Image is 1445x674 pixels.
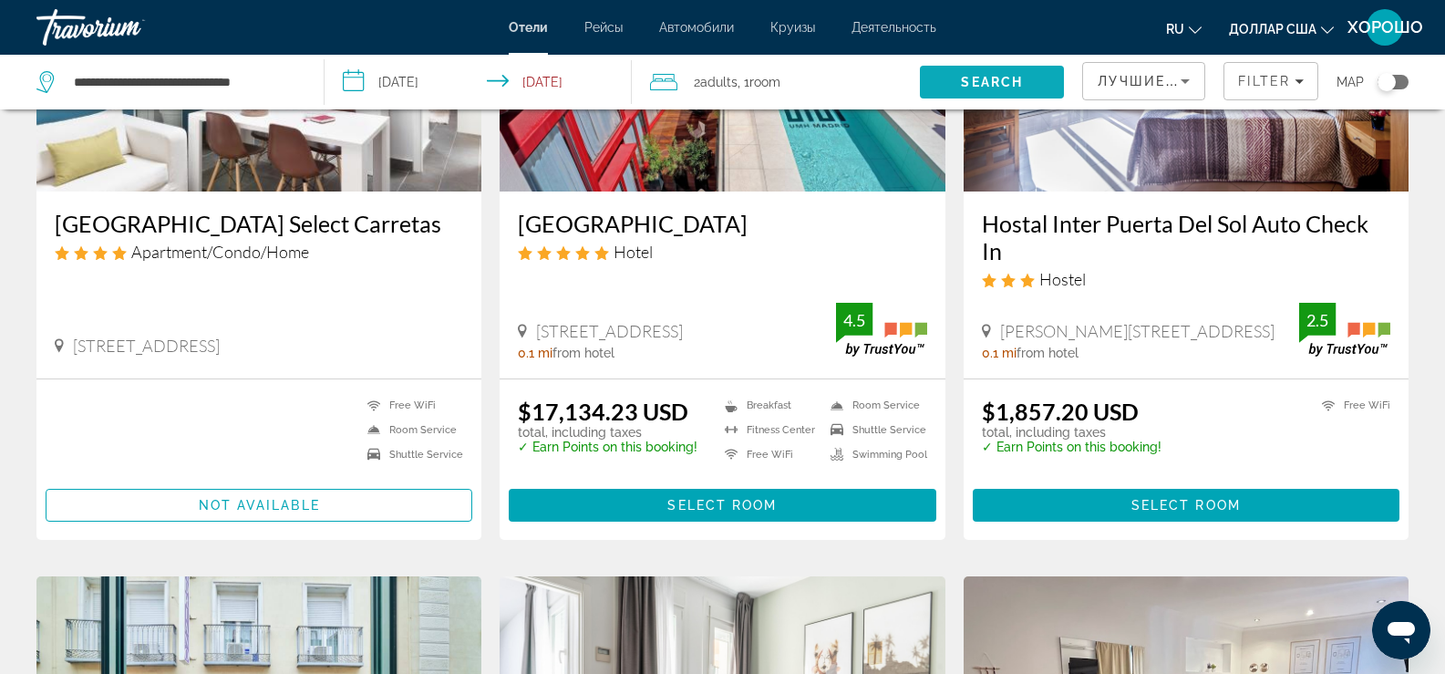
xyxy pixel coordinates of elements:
font: ru [1166,22,1184,36]
span: Adults [700,75,738,89]
span: from hotel [552,346,614,360]
button: Travelers: 2 adults, 0 children [632,55,920,109]
span: Filter [1238,74,1290,88]
a: Select Room [509,493,935,513]
li: Shuttle Service [821,422,927,438]
li: Free WiFi [358,398,463,413]
span: Select Room [667,498,777,513]
button: Select Room [509,489,935,522]
span: Apartment/Condo/Home [131,242,309,262]
mat-select: Sort by [1098,70,1190,92]
li: Shuttle Service [358,447,463,462]
button: Select check in and out date [325,55,631,109]
li: Fitness Center [716,422,821,438]
span: , 1 [738,69,780,95]
ins: $1,857.20 USD [982,398,1139,425]
li: Room Service [358,422,463,438]
a: Not available [46,493,472,513]
button: Toggle map [1364,74,1409,90]
button: Not available [46,489,472,522]
li: Room Service [821,398,927,413]
div: 4.5 [836,309,872,331]
p: ✓ Earn Points on this booking! [982,440,1161,454]
a: Рейсы [584,20,623,35]
li: Swimming Pool [821,447,927,462]
span: from hotel [1017,346,1079,360]
iframe: Кнопка запуска окна обмена сообщениями [1372,601,1430,659]
button: Меню пользователя [1361,8,1409,47]
a: Hostal Inter Puerta Del Sol Auto Check In [982,210,1390,264]
span: [PERSON_NAME][STREET_ADDRESS] [1000,321,1275,341]
span: [STREET_ADDRESS] [73,336,220,356]
span: 0.1 mi [982,346,1017,360]
button: Filters [1223,62,1318,100]
p: total, including taxes [982,425,1161,440]
font: ХОРОШО [1347,17,1423,36]
ins: $17,134.23 USD [518,398,688,425]
img: TrustYou guest rating badge [836,303,927,357]
button: Select Room [973,489,1399,522]
a: Деятельность [852,20,936,35]
button: Изменить язык [1166,16,1202,42]
p: total, including taxes [518,425,697,440]
span: Select Room [1131,498,1241,513]
span: Map [1337,69,1364,95]
span: Room [749,75,780,89]
span: [STREET_ADDRESS] [536,321,683,341]
a: Круизы [770,20,815,35]
span: Hotel [614,242,653,262]
p: ✓ Earn Points on this booking! [518,440,697,454]
li: Free WiFi [1313,398,1390,413]
div: 4 star Apartment [55,242,463,262]
a: Отели [509,20,548,35]
div: 3 star Hostel [982,269,1390,289]
a: Травориум [36,4,219,51]
img: TrustYou guest rating badge [1299,303,1390,357]
span: 2 [694,69,738,95]
span: Search [961,75,1023,89]
li: Free WiFi [716,447,821,462]
a: [GEOGRAPHIC_DATA] Select Carretas [55,210,463,237]
span: Not available [199,498,320,513]
span: Лучшие предложения [1098,74,1292,88]
a: Автомобили [659,20,734,35]
font: доллар США [1229,22,1316,36]
button: Search [920,66,1064,99]
button: Изменить валюту [1229,16,1334,42]
div: 2.5 [1299,309,1336,331]
span: Hostel [1039,269,1086,289]
input: Search hotel destination [72,68,296,96]
div: 5 star Hotel [518,242,926,262]
a: [GEOGRAPHIC_DATA] [518,210,926,237]
li: Breakfast [716,398,821,413]
a: Select Room [973,493,1399,513]
span: 0.1 mi [518,346,552,360]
